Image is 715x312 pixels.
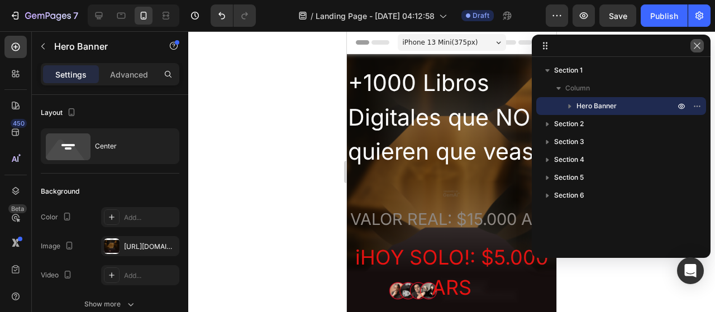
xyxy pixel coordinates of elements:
span: Landing Page - [DATE] 04:12:58 [316,10,435,22]
div: Layout [41,105,78,121]
button: Save [599,4,636,27]
div: Video [41,268,74,283]
div: Open Intercom Messenger [677,257,704,284]
button: 7 [4,4,83,27]
iframe: Design area [347,31,556,312]
span: Section 3 [554,136,584,147]
span: Section 6 [554,190,584,201]
p: Hero Banner [54,40,149,53]
span: Section 4 [554,154,584,165]
div: Add... [124,271,177,281]
button: Publish [641,4,688,27]
span: Section 5 [554,172,584,183]
div: Show more [84,299,136,310]
div: Center [95,133,163,159]
span: / [311,10,313,22]
span: Draft [473,11,489,21]
p: Settings [55,69,87,80]
div: Image [41,239,76,254]
span: Section 1 [554,65,583,76]
p: 7 [73,9,78,22]
span: Section 2 [554,118,584,129]
div: Publish [650,10,678,22]
div: Undo/Redo [211,4,256,27]
div: [URL][DOMAIN_NAME] [124,242,177,252]
div: Beta [8,204,27,213]
p: Advanced [110,69,148,80]
div: 450 [11,119,27,128]
span: Hero Banner [576,100,617,112]
span: Column [565,83,590,94]
div: Add... [124,213,177,223]
div: Background [41,186,79,196]
div: Color [41,210,74,225]
span: Save [609,11,627,21]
